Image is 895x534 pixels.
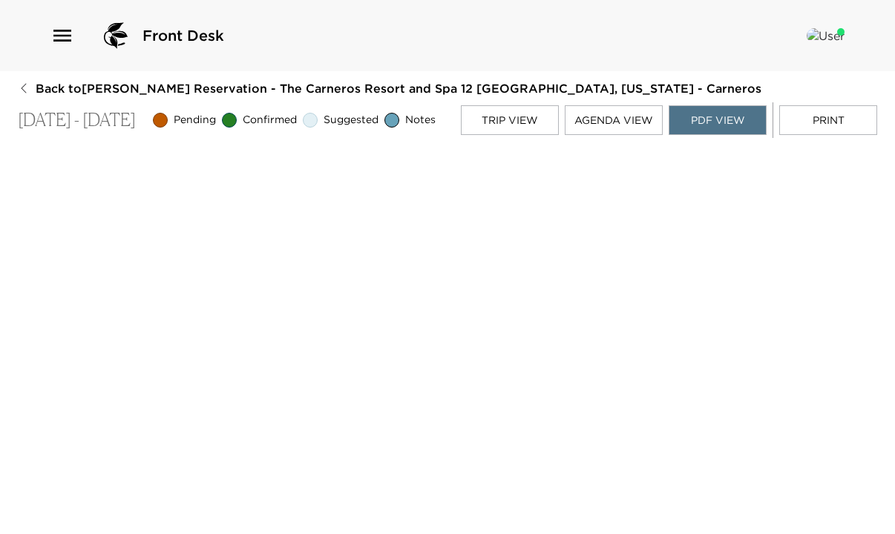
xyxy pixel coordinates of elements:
button: Print [779,105,877,135]
img: User [807,28,845,43]
button: PDF View [669,105,767,135]
span: Confirmed [243,113,297,128]
img: logo [98,18,134,53]
iframe: Trip PDF [18,144,877,521]
button: Trip View [461,105,559,135]
span: Back to [PERSON_NAME] Reservation - The Carneros Resort and Spa 12 [GEOGRAPHIC_DATA], [US_STATE] ... [36,80,761,96]
span: Notes [405,113,436,128]
button: Back to[PERSON_NAME] Reservation - The Carneros Resort and Spa 12 [GEOGRAPHIC_DATA], [US_STATE] -... [18,80,761,96]
p: [DATE] - [DATE] [18,110,136,131]
span: Front Desk [142,25,224,46]
span: Pending [174,113,216,128]
span: Suggested [324,113,378,128]
button: Agenda View [565,105,663,135]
